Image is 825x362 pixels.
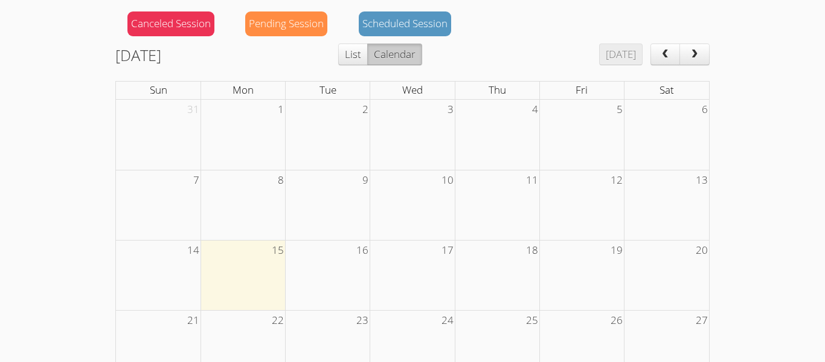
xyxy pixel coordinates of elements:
span: Wed [402,83,423,97]
span: 16 [355,241,370,260]
span: 20 [695,241,709,260]
span: 25 [525,311,539,331]
span: 1 [277,100,285,120]
span: 6 [701,100,709,120]
button: next [679,44,710,65]
span: Thu [489,83,506,97]
span: 3 [446,100,455,120]
span: Fri [576,83,588,97]
span: 19 [609,241,624,260]
button: Calendar [367,44,422,65]
span: 23 [355,311,370,331]
span: 10 [440,170,455,190]
button: prev [650,44,681,65]
span: 13 [695,170,709,190]
span: 18 [525,241,539,260]
span: 31 [186,100,201,120]
span: 7 [192,170,201,190]
span: 8 [277,170,285,190]
span: Sat [660,83,674,97]
span: 22 [271,311,285,331]
span: 9 [361,170,370,190]
span: 11 [525,170,539,190]
div: Scheduled Session [359,11,451,36]
span: 12 [609,170,624,190]
span: 4 [531,100,539,120]
span: 21 [186,311,201,331]
span: 2 [361,100,370,120]
div: Pending Session [245,11,327,36]
h2: [DATE] [115,44,161,66]
span: 5 [615,100,624,120]
span: 14 [186,241,201,260]
span: 26 [609,311,624,331]
span: Sun [150,83,167,97]
button: [DATE] [599,44,643,65]
span: 27 [695,311,709,331]
div: Canceled Session [127,11,214,36]
span: Tue [319,83,336,97]
span: Mon [233,83,254,97]
button: List [338,44,368,65]
span: 15 [271,241,285,260]
span: 17 [440,241,455,260]
span: 24 [440,311,455,331]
